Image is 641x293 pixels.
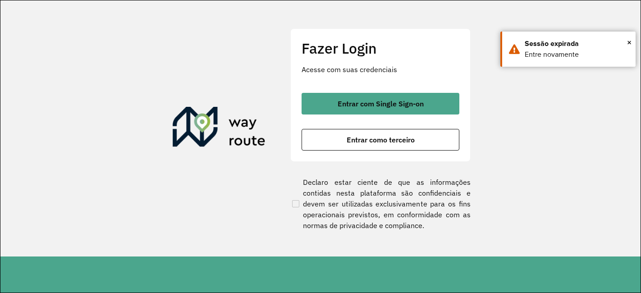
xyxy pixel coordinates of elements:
[627,36,632,49] button: Close
[290,177,471,231] label: Declaro estar ciente de que as informações contidas nesta plataforma são confidenciais e devem se...
[525,49,629,60] div: Entre novamente
[302,64,459,75] p: Acesse com suas credenciais
[302,129,459,151] button: button
[302,93,459,114] button: button
[302,40,459,57] h2: Fazer Login
[347,136,415,143] span: Entrar como terceiro
[173,107,266,150] img: Roteirizador AmbevTech
[338,100,424,107] span: Entrar com Single Sign-on
[627,36,632,49] span: ×
[525,38,629,49] div: Sessão expirada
